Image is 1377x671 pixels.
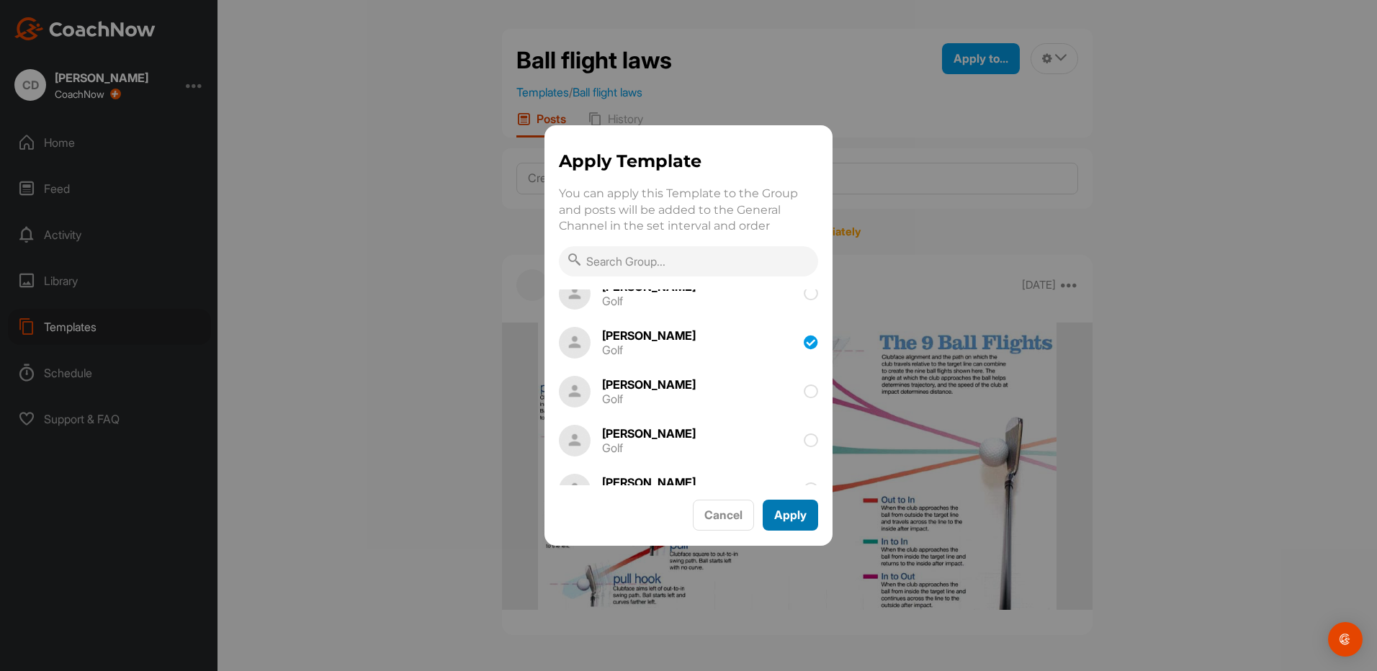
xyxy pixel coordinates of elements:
[602,477,696,488] div: [PERSON_NAME]
[559,376,591,407] img: Carter Banton
[763,500,818,531] button: Apply
[602,330,696,341] div: [PERSON_NAME]
[559,474,591,505] img: Charlotte Heinbuck
[602,442,696,454] div: Golf
[602,428,696,439] div: [PERSON_NAME]
[559,327,591,359] img: Carson Aguiar
[602,295,696,307] div: Golf
[602,379,696,390] div: [PERSON_NAME]
[559,246,818,276] input: Search Group...
[559,186,818,234] p: You can apply this Template to the Group and posts will be added to the General Channel in the se...
[559,278,591,310] img: Caleb Kennedy
[559,425,591,456] img: Carter Crane
[602,393,696,405] div: Golf
[1328,622,1363,657] div: Open Intercom Messenger
[602,344,696,356] div: Golf
[693,500,754,531] button: Cancel
[559,148,818,174] h1: Apply Template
